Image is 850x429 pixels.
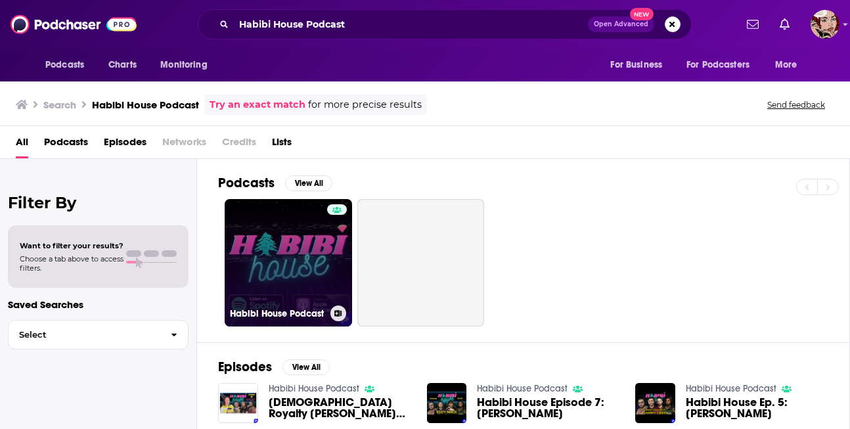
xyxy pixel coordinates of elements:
[20,241,123,250] span: Want to filter your results?
[8,298,189,311] p: Saved Searches
[218,359,272,375] h2: Episodes
[630,8,654,20] span: New
[45,56,84,74] span: Podcasts
[775,56,797,74] span: More
[766,53,814,78] button: open menu
[686,397,828,419] span: Habibi House Ep. 5: [PERSON_NAME]
[811,10,839,39] img: User Profile
[269,397,411,419] span: [DEMOGRAPHIC_DATA] Royalty [PERSON_NAME] Reveals Secrets of Resilience & Identity | Habibi House ...
[269,397,411,419] a: Palestinian Royalty Alana Hadid Reveals Secrets of Resilience & Identity | Habibi House Podcast
[635,383,675,423] img: Habibi House Ep. 5: Sammy Obeid
[594,21,648,28] span: Open Advanced
[601,53,679,78] button: open menu
[36,53,101,78] button: open menu
[742,13,764,35] a: Show notifications dropdown
[763,99,829,110] button: Send feedback
[610,56,662,74] span: For Business
[477,397,619,419] span: Habibi House Episode 7: [PERSON_NAME]
[285,175,332,191] button: View All
[269,383,359,394] a: Habibi House Podcast
[225,199,352,327] a: Habibi House Podcast
[686,397,828,419] a: Habibi House Ep. 5: Sammy Obeid
[108,56,137,74] span: Charts
[282,359,330,375] button: View All
[11,12,137,37] img: Podchaser - Follow, Share and Rate Podcasts
[151,53,224,78] button: open menu
[43,99,76,111] h3: Search
[218,175,275,191] h2: Podcasts
[100,53,145,78] a: Charts
[8,193,189,212] h2: Filter By
[774,13,795,35] a: Show notifications dropdown
[162,131,206,158] span: Networks
[9,330,160,339] span: Select
[104,131,146,158] a: Episodes
[16,131,28,158] a: All
[222,131,256,158] span: Credits
[678,53,769,78] button: open menu
[308,97,422,112] span: for more precise results
[44,131,88,158] a: Podcasts
[477,383,568,394] a: Habibi House Podcast
[686,383,776,394] a: Habibi House Podcast
[218,359,330,375] a: EpisodesView All
[230,308,325,319] h3: Habibi House Podcast
[218,383,258,423] img: Palestinian Royalty Alana Hadid Reveals Secrets of Resilience & Identity | Habibi House Podcast
[272,131,292,158] a: Lists
[234,14,588,35] input: Search podcasts, credits, & more...
[588,16,654,32] button: Open AdvancedNew
[210,97,305,112] a: Try an exact match
[198,9,692,39] div: Search podcasts, credits, & more...
[427,383,467,423] img: Habibi House Episode 7: Eddy Mack
[92,99,199,111] h3: Habibi House Podcast
[160,56,207,74] span: Monitoring
[811,10,839,39] button: Show profile menu
[20,254,123,273] span: Choose a tab above to access filters.
[686,56,749,74] span: For Podcasters
[8,320,189,350] button: Select
[477,397,619,419] a: Habibi House Episode 7: Eddy Mack
[218,175,332,191] a: PodcastsView All
[811,10,839,39] span: Logged in as NBM-Suzi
